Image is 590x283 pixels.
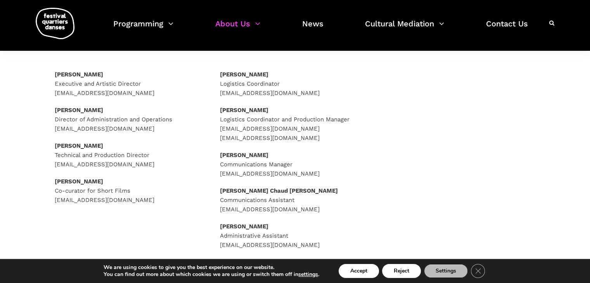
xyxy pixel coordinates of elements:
a: Contact Us [486,17,528,40]
strong: [PERSON_NAME] [55,107,103,114]
strong: [PERSON_NAME] [55,71,103,78]
button: Reject [382,264,421,278]
button: Accept [339,264,379,278]
p: We are using cookies to give you the best experience on our website. [104,264,319,271]
strong: [PERSON_NAME] Chaud [PERSON_NAME] [220,187,338,194]
p: Communications Assistant [EMAIL_ADDRESS][DOMAIN_NAME] [220,186,370,214]
button: Close GDPR Cookie Banner [471,264,485,278]
strong: [PERSON_NAME] [220,71,268,78]
p: Logistics Coordinator and Production Manager [EMAIL_ADDRESS][DOMAIN_NAME] [EMAIL_ADDRESS][DOMAIN_... [220,105,370,143]
strong: [PERSON_NAME] [220,107,268,114]
a: Programming [113,17,173,40]
strong: [PERSON_NAME] [220,223,268,230]
p: Executive and Artistic Director [EMAIL_ADDRESS][DOMAIN_NAME] [55,70,205,98]
p: Co-curator for Short Films [EMAIL_ADDRESS][DOMAIN_NAME] [55,177,205,205]
strong: [PERSON_NAME] [55,142,103,149]
strong: [PERSON_NAME] [55,178,103,185]
img: logo-fqd-med [36,8,74,39]
strong: [PERSON_NAME] [220,152,268,159]
p: Logistics Coordinator [EMAIL_ADDRESS][DOMAIN_NAME] [220,70,370,98]
a: News [302,17,324,40]
p: Technical and Production Director [EMAIL_ADDRESS][DOMAIN_NAME] [55,141,205,169]
a: Cultural Mediation [365,17,444,40]
button: Settings [424,264,468,278]
a: About Us [215,17,260,40]
p: Director of Administration and Operations [EMAIL_ADDRESS][DOMAIN_NAME] [55,105,205,133]
p: Communications Manager [EMAIL_ADDRESS][DOMAIN_NAME] [220,150,370,178]
button: settings [298,271,318,278]
p: Administrative Assistant [EMAIL_ADDRESS][DOMAIN_NAME] [220,222,370,250]
p: You can find out more about which cookies we are using or switch them off in . [104,271,319,278]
